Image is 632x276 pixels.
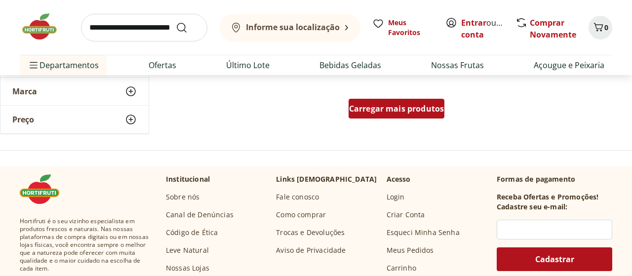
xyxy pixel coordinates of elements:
[166,263,209,273] a: Nossas Lojas
[166,192,199,202] a: Sobre nós
[0,106,149,133] button: Preço
[349,105,444,113] span: Carregar mais produtos
[219,14,360,41] button: Informe sua localização
[497,247,612,271] button: Cadastrar
[0,78,149,105] button: Marca
[534,59,604,71] a: Açougue e Peixaria
[20,217,150,273] span: Hortifruti é o seu vizinho especialista em produtos frescos e naturais. Nas nossas plataformas de...
[349,99,445,122] a: Carregar mais produtos
[387,192,405,202] a: Login
[246,22,340,33] b: Informe sua localização
[20,12,69,41] img: Hortifruti
[276,210,326,220] a: Como comprar
[276,174,377,184] p: Links [DEMOGRAPHIC_DATA]
[12,86,37,96] span: Marca
[461,17,486,28] a: Entrar
[604,23,608,32] span: 0
[20,174,69,204] img: Hortifruti
[276,245,346,255] a: Aviso de Privacidade
[387,263,416,273] a: Carrinho
[12,115,34,124] span: Preço
[276,192,319,202] a: Fale conosco
[387,245,434,255] a: Meus Pedidos
[166,174,210,184] p: Institucional
[461,17,505,40] span: ou
[28,53,39,77] button: Menu
[387,174,411,184] p: Acesso
[431,59,484,71] a: Nossas Frutas
[81,14,207,41] input: search
[166,245,209,255] a: Leve Natural
[530,17,576,40] a: Comprar Novamente
[497,202,567,212] h3: Cadastre seu e-mail:
[319,59,381,71] a: Bebidas Geladas
[387,210,425,220] a: Criar Conta
[535,255,574,263] span: Cadastrar
[28,53,99,77] span: Departamentos
[166,228,218,237] a: Código de Ética
[388,18,434,38] span: Meus Favoritos
[276,228,345,237] a: Trocas e Devoluções
[497,192,598,202] h3: Receba Ofertas e Promoções!
[461,17,515,40] a: Criar conta
[497,174,612,184] p: Formas de pagamento
[589,16,612,39] button: Carrinho
[176,22,199,34] button: Submit Search
[387,228,460,237] a: Esqueci Minha Senha
[149,59,176,71] a: Ofertas
[372,18,434,38] a: Meus Favoritos
[226,59,270,71] a: Último Lote
[166,210,234,220] a: Canal de Denúncias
